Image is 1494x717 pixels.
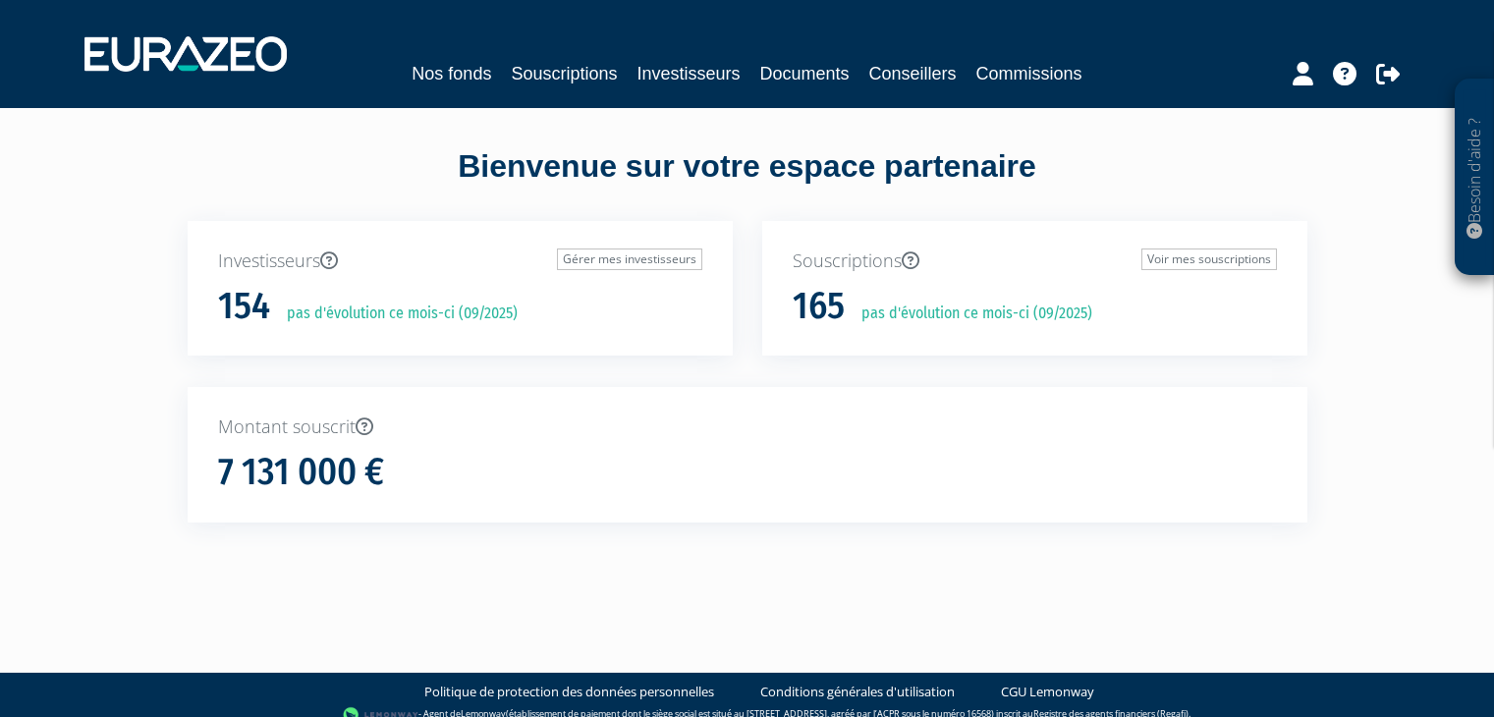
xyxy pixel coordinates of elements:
img: 1732889491-logotype_eurazeo_blanc_rvb.png [84,36,287,72]
p: Besoin d'aide ? [1464,89,1486,266]
p: Montant souscrit [218,414,1277,440]
p: pas d'évolution ce mois-ci (09/2025) [273,303,518,325]
a: Conditions générales d'utilisation [760,683,955,701]
p: Souscriptions [793,248,1277,274]
a: Voir mes souscriptions [1141,248,1277,270]
h1: 154 [218,286,270,327]
h1: 165 [793,286,845,327]
h1: 7 131 000 € [218,452,384,493]
a: Souscriptions [511,60,617,87]
a: Commissions [976,60,1082,87]
a: Investisseurs [636,60,740,87]
div: Bienvenue sur votre espace partenaire [173,144,1322,221]
p: pas d'évolution ce mois-ci (09/2025) [848,303,1092,325]
a: Documents [760,60,850,87]
p: Investisseurs [218,248,702,274]
a: Gérer mes investisseurs [557,248,702,270]
a: Politique de protection des données personnelles [424,683,714,701]
a: CGU Lemonway [1001,683,1094,701]
a: Nos fonds [412,60,491,87]
a: Conseillers [869,60,957,87]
